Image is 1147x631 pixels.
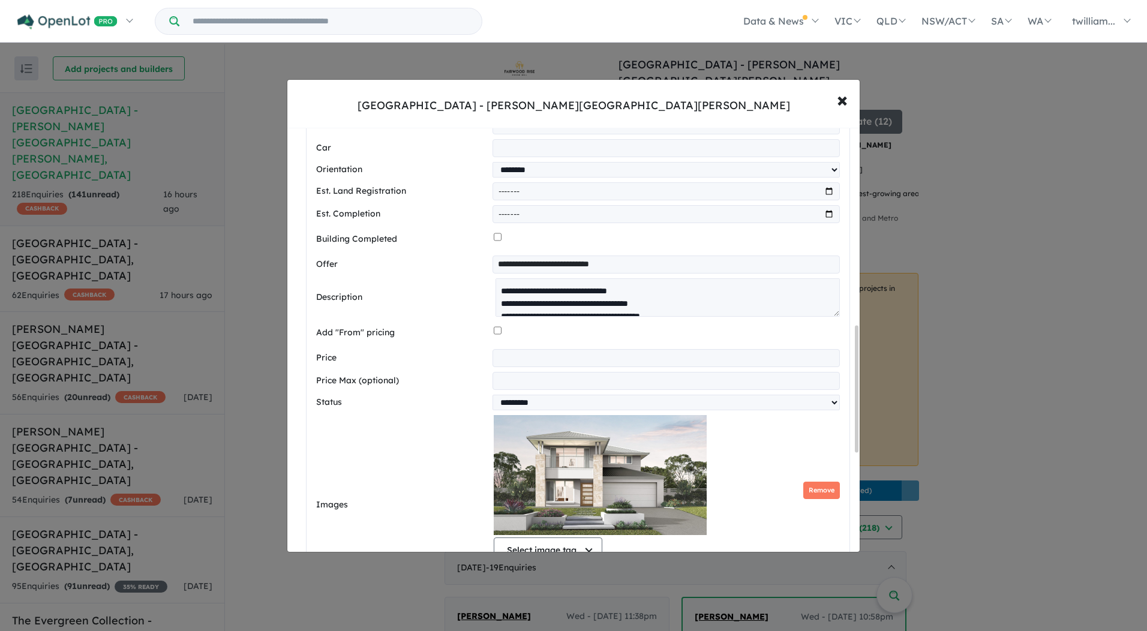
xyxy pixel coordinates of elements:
label: Add "From" pricing [316,326,489,340]
input: Try estate name, suburb, builder or developer [182,8,479,34]
label: Orientation [316,163,488,177]
button: Select image tag [494,537,602,561]
label: Images [316,498,489,512]
label: Status [316,395,488,410]
button: Remove [803,482,840,499]
label: Description [316,290,491,305]
label: Est. Land Registration [316,184,488,199]
div: [GEOGRAPHIC_DATA] - [PERSON_NAME][GEOGRAPHIC_DATA][PERSON_NAME] [358,98,790,113]
span: twilliam... [1072,15,1115,27]
span: × [837,86,848,112]
img: Fairwood Rise Estate - Rouse Hill - Lot 315 [494,415,707,535]
img: Openlot PRO Logo White [17,14,118,29]
label: Car [316,141,488,155]
label: Price Max (optional) [316,374,488,388]
label: Offer [316,257,488,272]
label: Building Completed [316,232,489,247]
label: Price [316,351,488,365]
label: Est. Completion [316,207,488,221]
